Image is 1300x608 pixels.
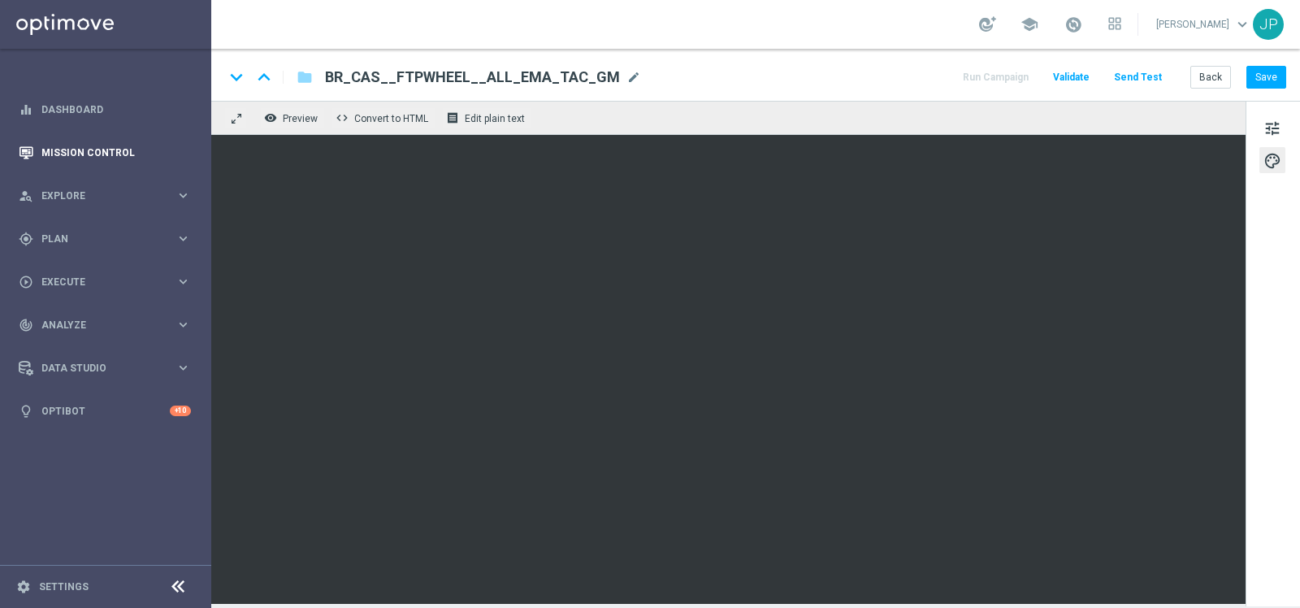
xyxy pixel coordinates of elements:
div: Explore [19,189,175,203]
span: Validate [1053,72,1090,83]
i: track_changes [19,318,33,332]
i: keyboard_arrow_right [175,360,191,376]
span: Convert to HTML [354,113,428,124]
span: palette [1263,150,1281,172]
button: remove_red_eye Preview [260,107,325,128]
span: code [336,111,349,124]
i: keyboard_arrow_up [252,65,276,89]
i: play_circle_outline [19,275,33,289]
div: Execute [19,275,175,289]
i: keyboard_arrow_right [175,188,191,203]
div: +10 [170,406,191,416]
i: keyboard_arrow_right [175,274,191,289]
button: Save [1246,66,1286,89]
span: Data Studio [41,363,175,373]
button: code Convert to HTML [331,107,435,128]
button: Send Test [1111,67,1164,89]
button: person_search Explore keyboard_arrow_right [18,189,192,202]
button: palette [1259,147,1285,173]
div: Optibot [19,389,191,432]
div: Plan [19,232,175,246]
span: tune [1263,118,1281,139]
span: BR_CAS__FTPWHEEL__ALL_EMA_TAC_GM [325,67,620,87]
div: Mission Control [19,131,191,174]
i: gps_fixed [19,232,33,246]
button: tune [1259,115,1285,141]
a: Optibot [41,389,170,432]
i: lightbulb [19,404,33,419]
div: Dashboard [19,88,191,131]
i: keyboard_arrow_right [175,231,191,246]
button: lightbulb Optibot +10 [18,405,192,418]
button: Validate [1051,67,1092,89]
span: keyboard_arrow_down [1233,15,1251,33]
span: Preview [283,113,318,124]
button: equalizer Dashboard [18,103,192,116]
button: gps_fixed Plan keyboard_arrow_right [18,232,192,245]
button: Mission Control [18,146,192,159]
span: mode_edit [626,70,641,85]
i: keyboard_arrow_down [224,65,249,89]
div: JP [1253,9,1284,40]
button: folder [295,64,314,90]
a: Mission Control [41,131,191,174]
button: Back [1190,66,1231,89]
div: Analyze [19,318,175,332]
span: Edit plain text [465,113,525,124]
span: school [1020,15,1038,33]
div: Data Studio [19,361,175,376]
button: play_circle_outline Execute keyboard_arrow_right [18,276,192,289]
span: Plan [41,234,175,244]
span: Explore [41,191,175,201]
button: track_changes Analyze keyboard_arrow_right [18,319,192,332]
i: settings [16,580,31,594]
button: receipt Edit plain text [442,107,532,128]
a: Dashboard [41,88,191,131]
i: equalizer [19,102,33,117]
i: keyboard_arrow_right [175,317,191,332]
a: Settings [39,582,89,592]
a: [PERSON_NAME]keyboard_arrow_down [1155,12,1253,37]
span: Execute [41,277,175,287]
span: Analyze [41,320,175,330]
i: person_search [19,189,33,203]
button: Data Studio keyboard_arrow_right [18,362,192,375]
i: remove_red_eye [264,111,277,124]
i: folder [297,67,313,87]
i: receipt [446,111,459,124]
